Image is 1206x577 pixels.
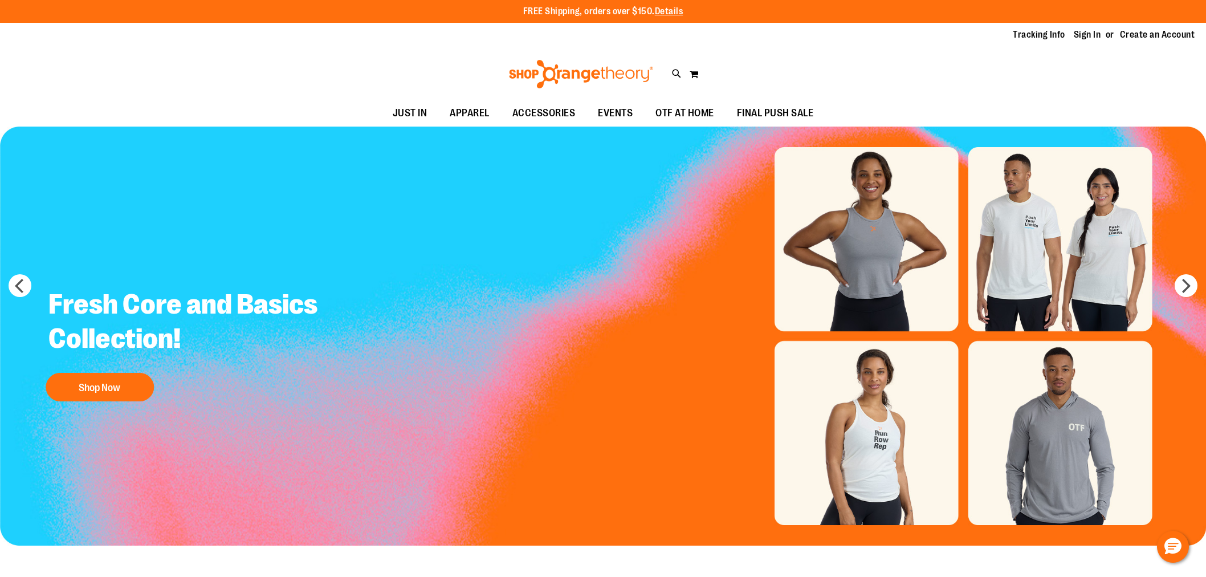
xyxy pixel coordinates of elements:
span: ACCESSORIES [512,100,576,126]
button: Shop Now [46,373,154,401]
a: FINAL PUSH SALE [726,100,825,127]
a: JUST IN [381,100,439,127]
button: next [1175,274,1197,297]
p: FREE Shipping, orders over $150. [523,5,683,18]
button: prev [9,274,31,297]
button: Hello, have a question? Let’s chat. [1157,531,1189,563]
a: APPAREL [438,100,501,127]
a: Create an Account [1120,29,1195,41]
img: Shop Orangetheory [507,60,655,88]
span: JUST IN [393,100,427,126]
a: Sign In [1074,29,1101,41]
a: ACCESSORIES [501,100,587,127]
span: FINAL PUSH SALE [737,100,814,126]
a: Details [655,6,683,17]
span: APPAREL [450,100,490,126]
span: OTF AT HOME [655,100,714,126]
a: Fresh Core and Basics Collection! Shop Now [40,279,344,407]
a: EVENTS [586,100,644,127]
span: EVENTS [598,100,633,126]
a: Tracking Info [1013,29,1065,41]
h2: Fresh Core and Basics Collection! [40,279,344,367]
a: OTF AT HOME [644,100,726,127]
